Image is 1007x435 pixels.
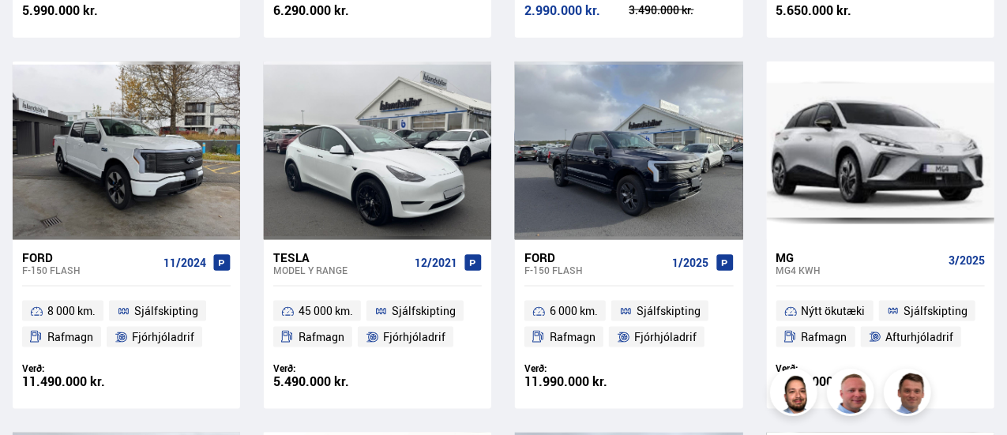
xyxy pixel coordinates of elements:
[524,250,666,264] div: Ford
[22,264,157,276] div: F-150 FLASH
[524,362,629,374] div: Verð:
[22,250,157,264] div: Ford
[383,328,445,347] span: Fjórhjóladrif
[22,362,126,374] div: Verð:
[802,328,847,347] span: Rafmagn
[524,375,629,388] div: 11.990.000 kr.
[802,302,866,321] span: Nýtt ökutæki
[273,264,408,276] div: Model Y RANGE
[273,375,378,388] div: 5.490.000 kr.
[886,371,934,418] img: FbJEzSuNWCJXmdc-.webp
[47,328,93,347] span: Rafmagn
[415,257,457,269] span: 12/2021
[550,302,598,321] span: 6 000 km.
[629,5,734,16] div: 3.490.000 kr.
[273,4,378,17] div: 6.290.000 kr.
[634,328,697,347] span: Fjórhjóladrif
[134,302,198,321] span: Sjálfskipting
[885,328,953,347] span: Afturhjóladrif
[273,362,378,374] div: Verð:
[776,362,881,374] div: Verð:
[829,371,877,418] img: siFngHWaQ9KaOqBr.png
[299,328,344,347] span: Rafmagn
[299,302,353,321] span: 45 000 km.
[550,328,596,347] span: Rafmagn
[22,4,126,17] div: 5.990.000 kr.
[776,250,942,264] div: MG
[132,328,194,347] span: Fjórhjóladrif
[13,6,60,54] button: Opna LiveChat spjallviðmót
[776,4,881,17] div: 5.650.000 kr.
[524,264,666,276] div: F-150 FLASH
[13,240,240,409] a: Ford F-150 FLASH 11/2024 8 000 km. Sjálfskipting Rafmagn Fjórhjóladrif Verð: 11.490.000 kr.
[22,375,126,388] div: 11.490.000 kr.
[673,257,709,269] span: 1/2025
[637,302,701,321] span: Sjálfskipting
[392,302,456,321] span: Sjálfskipting
[772,371,820,418] img: nhp88E3Fdnt1Opn2.png
[904,302,968,321] span: Sjálfskipting
[264,240,491,409] a: Tesla Model Y RANGE 12/2021 45 000 km. Sjálfskipting Rafmagn Fjórhjóladrif Verð: 5.490.000 kr.
[273,250,408,264] div: Tesla
[767,240,994,409] a: MG MG4 KWH 3/2025 Nýtt ökutæki Sjálfskipting Rafmagn Afturhjóladrif Verð: 3.490.000 kr.
[776,264,942,276] div: MG4 KWH
[515,240,742,409] a: Ford F-150 FLASH 1/2025 6 000 km. Sjálfskipting Rafmagn Fjórhjóladrif Verð: 11.990.000 kr.
[47,302,96,321] span: 8 000 km.
[949,254,985,267] span: 3/2025
[163,257,206,269] span: 11/2024
[524,4,629,17] div: 2.990.000 kr.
